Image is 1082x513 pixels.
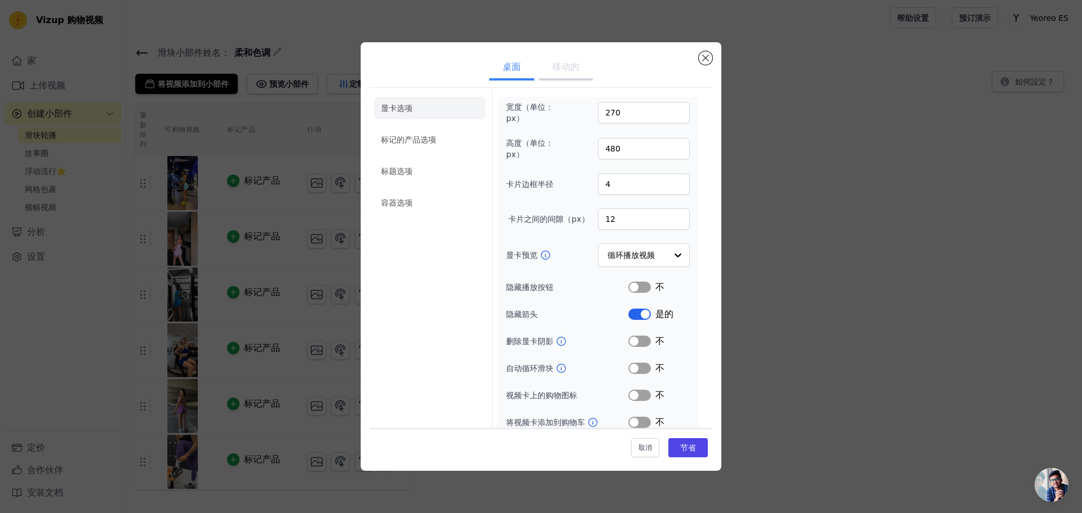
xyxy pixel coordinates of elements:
[506,364,553,373] font: 自动循环滑块
[680,443,696,452] font: 节省
[506,139,553,159] font: 高度（单位：px）
[655,363,664,373] font: 不
[506,283,553,292] font: 隐藏播放按钮
[381,104,413,113] font: 显卡选项
[655,282,664,292] font: 不
[506,310,538,319] font: 隐藏箭头
[381,198,413,207] font: 容器选项
[508,215,589,224] font: 卡片之间的间隙（px）
[506,251,538,260] font: 显卡预览
[1035,468,1068,502] a: 开放式聊天
[506,337,553,346] font: 删除显卡阴影
[655,309,673,319] font: 是的
[552,61,579,72] font: 移动的
[381,167,413,176] font: 标题选项
[655,417,664,427] font: 不
[506,391,577,400] font: 视频卡上的购物图标
[503,61,521,72] font: 桌面
[506,102,553,123] font: 宽度（单位：px）
[506,418,585,427] font: 将视频卡添加到购物车
[655,390,664,400] font: 不
[638,444,652,452] font: 取消
[381,135,436,144] font: 标记的产品选项
[699,51,712,65] button: 关闭模式
[655,336,664,346] font: 不
[506,180,553,189] font: 卡片边框半径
